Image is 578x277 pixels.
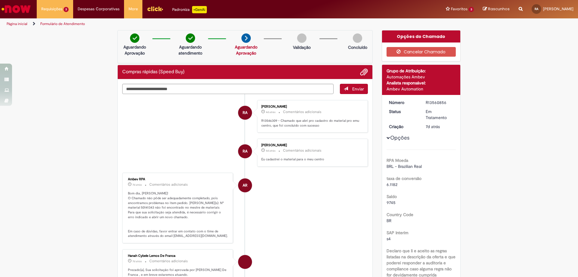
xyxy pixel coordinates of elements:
a: Formulário de Atendimento [40,21,85,26]
dt: Criação [384,124,421,130]
div: [PERSON_NAME] [261,105,362,109]
img: check-circle-green.png [186,33,195,43]
div: [PERSON_NAME] [261,143,362,147]
button: Cancelar Chamado [387,47,456,57]
span: AR [243,178,247,193]
b: SAP Interim [387,230,409,235]
time: 24/09/2025 09:57:33 [132,183,142,187]
span: RA [243,144,247,159]
b: Country Code [387,212,413,217]
h2: Compras rápidas (Speed Buy) Histórico de tíquete [122,69,185,75]
p: Aguardando Aprovação [120,44,149,56]
b: RPA Moeda [387,158,408,163]
time: 23/09/2025 18:19:28 [426,124,440,129]
small: Comentários adicionais [283,148,322,153]
span: 7d atrás [132,183,142,187]
div: Em Tratamento [426,109,454,121]
a: Aguardando Aprovação [235,44,257,56]
p: +GenAi [192,6,207,13]
div: Opções do Chamado [382,30,461,42]
span: 9745 [387,200,396,205]
button: Enviar [340,84,368,94]
dt: Número [384,99,421,105]
div: Analista responsável: [387,80,456,86]
span: Requisições [41,6,62,12]
span: RA [243,105,247,120]
time: 27/09/2025 09:08:33 [266,149,275,153]
span: 4d atrás [266,110,275,114]
div: Hanah Cybele Lemos De Franca [238,255,252,269]
span: More [129,6,138,12]
span: Favoritos [451,6,468,12]
div: Ambev RPA [238,178,252,192]
span: BR [387,218,391,223]
img: check-circle-green.png [130,33,139,43]
span: 3 [64,7,69,12]
p: Aguardando atendimento [176,44,205,56]
div: Padroniza [172,6,207,13]
p: R13546309 - Chamado que abri pro cadastro do material pro emu centro, que foi concluido com sucesso [261,118,362,128]
span: 4d atrás [266,149,275,153]
span: 7d atrás [132,260,142,263]
span: Despesas Corporativas [78,6,120,12]
ul: Trilhas de página [5,18,381,30]
small: Comentários adicionais [149,182,188,187]
img: ServiceNow [1,3,32,15]
small: Comentários adicionais [283,109,322,115]
span: RA [535,7,538,11]
span: BRL - Brazilian Real [387,164,422,169]
time: 24/09/2025 09:39:16 [132,260,142,263]
p: Prezado(a), Sua solicitação foi aprovada por [PERSON_NAME] De Franca , e em breve estaremos atuando. [128,268,228,277]
b: Saldo [387,194,397,199]
span: 6.1182 [387,182,397,187]
div: Raynara De Sousa Araujo [238,106,252,120]
div: Automações Ambev [387,74,456,80]
span: [PERSON_NAME] [543,6,573,11]
div: Hanah Cybele Lemos De Franca [128,254,228,258]
div: Grupo de Atribuição: [387,68,456,74]
div: Raynara De Sousa Araujo [238,144,252,158]
p: Eu cadastrei o material para o meu centro [261,157,362,162]
small: Comentários adicionais [149,259,188,264]
dt: Status [384,109,421,115]
div: Ambev RPA [128,178,228,181]
p: Bom dia, [PERSON_NAME]! O Chamado não pôde ser adequadamente completado, pois encontramos problem... [128,191,228,238]
a: Rascunhos [483,6,510,12]
img: img-circle-grey.png [297,33,306,43]
span: 3 [469,7,474,12]
img: click_logo_yellow_360x200.png [147,4,163,13]
img: arrow-next.png [241,33,251,43]
div: R13560856 [426,99,454,105]
span: Enviar [352,86,364,92]
a: Página inicial [7,21,27,26]
button: Adicionar anexos [360,68,368,76]
span: Rascunhos [488,6,510,12]
time: 27/09/2025 09:09:14 [266,110,275,114]
div: 23/09/2025 18:19:28 [426,124,454,130]
span: s4 [387,236,391,241]
p: Validação [293,44,311,50]
b: taxa de conversão [387,176,421,181]
img: img-circle-grey.png [353,33,362,43]
div: Ambev Automation [387,86,456,92]
p: Concluído [348,44,367,50]
textarea: Digite sua mensagem aqui... [122,84,334,94]
span: 7d atrás [426,124,440,129]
